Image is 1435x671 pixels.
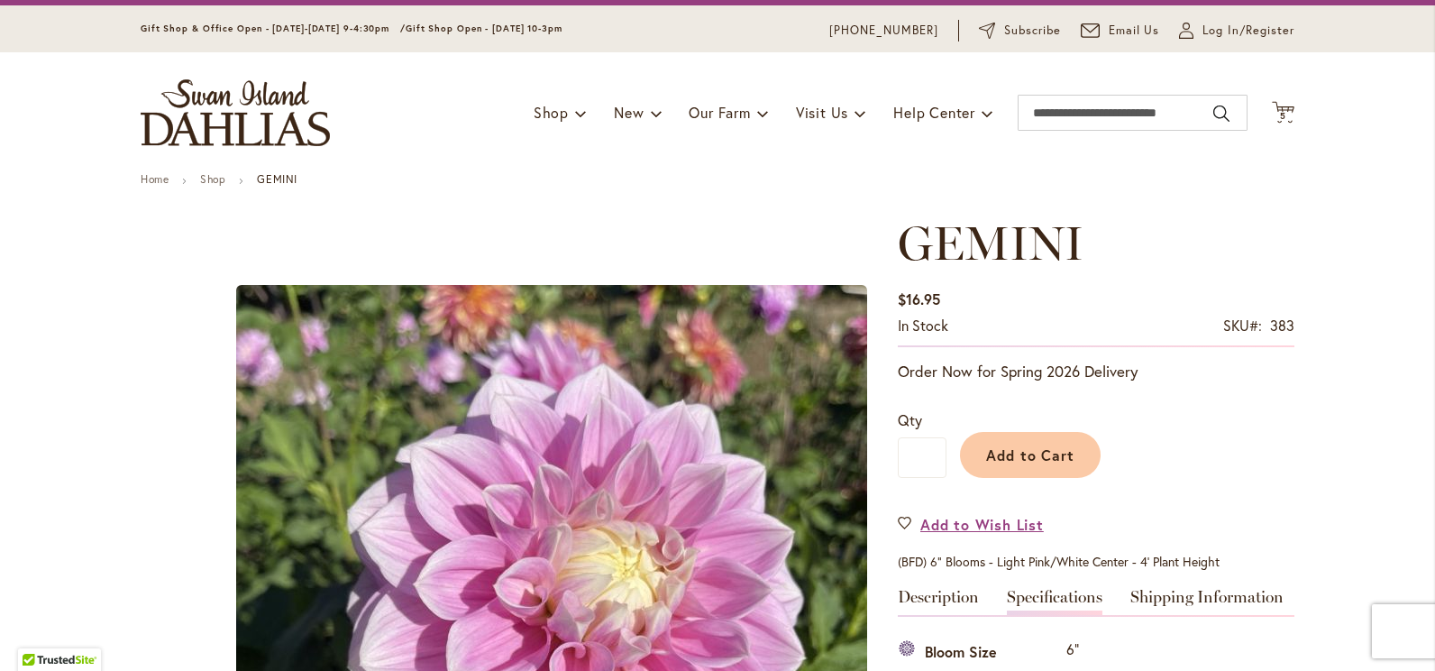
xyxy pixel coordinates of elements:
a: Specifications [1007,589,1102,615]
a: store logo [141,79,330,146]
span: New [614,103,644,122]
span: Gift Shop & Office Open - [DATE]-[DATE] 9-4:30pm / [141,23,406,34]
iframe: Launch Accessibility Center [14,607,64,657]
span: 5 [1280,110,1286,122]
div: 383 [1270,316,1294,336]
span: Add to Cart [986,446,1075,464]
a: Email Us [1081,22,1160,40]
span: Help Center [893,103,975,122]
span: GEMINI [898,215,1083,271]
a: Shop [200,172,225,186]
span: Gift Shop Open - [DATE] 10-3pm [406,23,562,34]
span: Subscribe [1004,22,1061,40]
span: Visit Us [796,103,848,122]
span: In stock [898,316,948,335]
span: Shop [534,103,569,122]
a: Add to Wish List [898,514,1044,535]
a: Shipping Information [1130,589,1284,615]
span: Our Farm [689,103,750,122]
a: [PHONE_NUMBER] [829,22,938,40]
p: (BFD) 6" Blooms - Light Pink/White Center - 4' Plant Height [898,553,1294,571]
span: $16.95 [898,290,940,308]
button: Add to Cart [960,432,1101,478]
a: Description [898,589,979,615]
a: Subscribe [979,22,1061,40]
strong: SKU [1223,316,1262,335]
div: Availability [898,316,948,336]
span: Add to Wish List [920,514,1044,535]
span: Log In/Register [1202,22,1294,40]
span: Email Us [1109,22,1160,40]
strong: GEMINI [257,172,297,186]
p: Order Now for Spring 2026 Delivery [898,361,1294,382]
button: 5 [1272,101,1294,125]
span: Qty [898,410,922,429]
a: Log In/Register [1179,22,1294,40]
a: Home [141,172,169,186]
